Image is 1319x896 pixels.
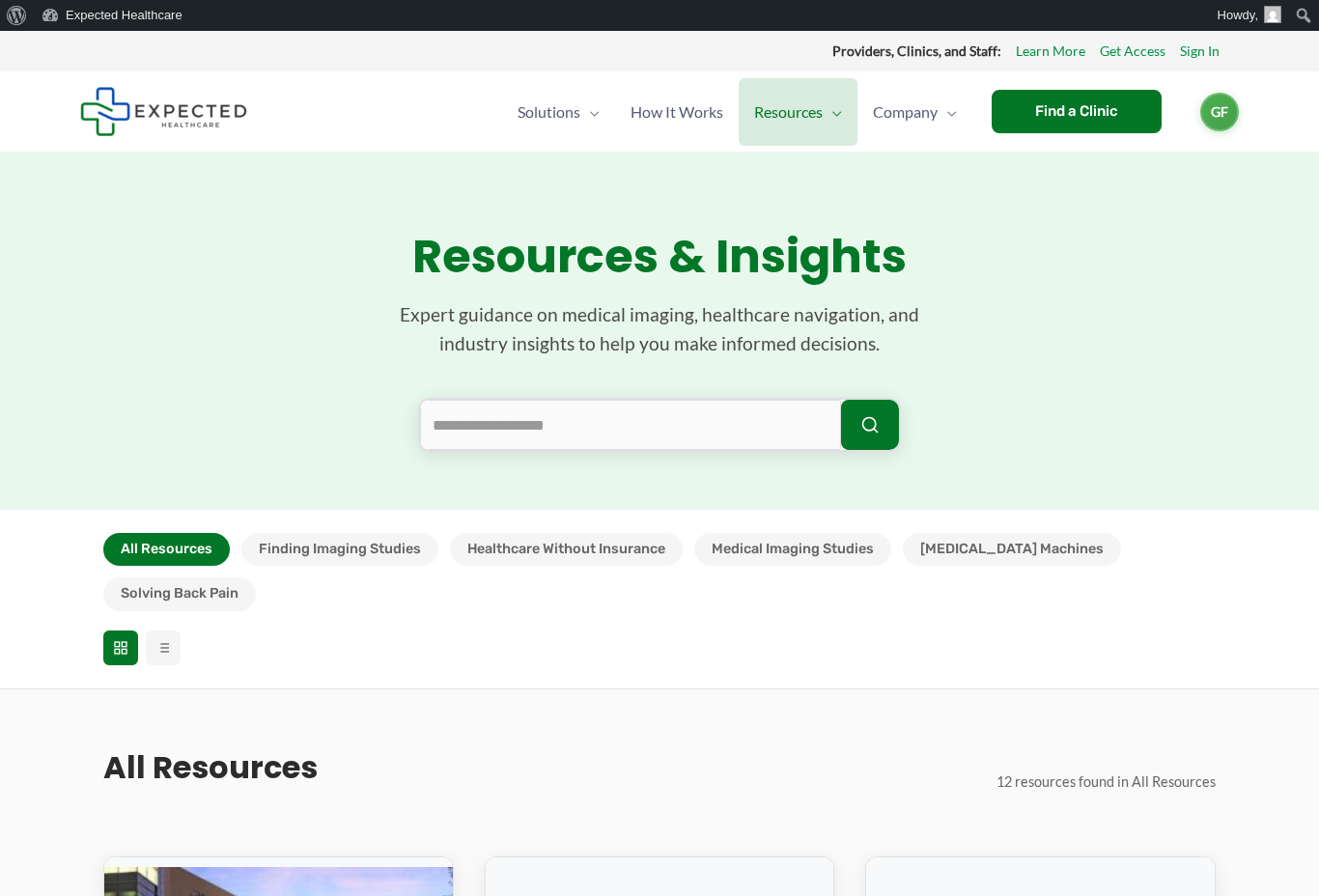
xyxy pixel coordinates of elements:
[241,533,438,566] button: Finding Imaging Studies
[518,78,580,146] span: Solutions
[370,300,949,359] p: Expert guidance on medical imaging, healthcare navigation, and industry insights to help you make...
[694,533,891,566] button: Medical Imaging Studies
[502,78,615,146] a: SolutionsMenu Toggle
[615,78,739,146] a: How It Works
[992,90,1162,133] a: Find a Clinic
[873,78,938,146] span: Company
[832,42,1001,59] strong: Providers, Clinics, and Staff:
[580,78,600,146] span: Menu Toggle
[631,78,723,146] span: How It Works
[1200,93,1239,131] a: GF
[103,747,318,788] h2: All Resources
[1016,39,1085,64] a: Learn More
[903,533,1121,566] button: [MEDICAL_DATA] Machines
[739,78,857,146] a: ResourcesMenu Toggle
[823,78,842,146] span: Menu Toggle
[103,577,256,610] button: Solving Back Pain
[938,78,957,146] span: Menu Toggle
[996,773,1216,790] span: 12 resources found in All Resources
[450,533,683,566] button: Healthcare Without Insurance
[754,78,823,146] span: Resources
[103,533,230,566] button: All Resources
[502,78,972,146] nav: Primary Site Navigation
[103,229,1216,285] h1: Resources & Insights
[857,78,972,146] a: CompanyMenu Toggle
[1180,39,1220,64] a: Sign In
[80,87,247,136] img: Expected Healthcare Logo - side, dark font, small
[1100,39,1165,64] a: Get Access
